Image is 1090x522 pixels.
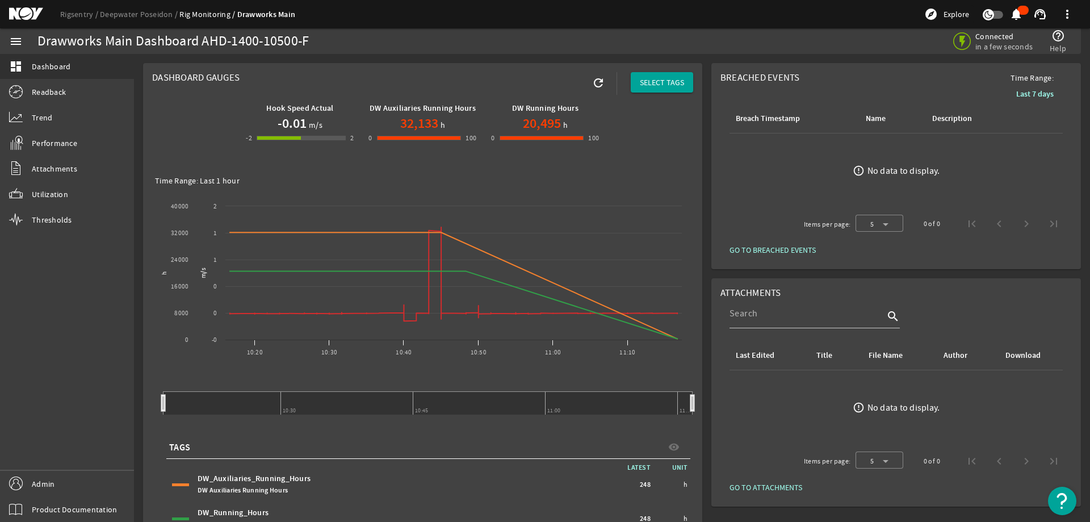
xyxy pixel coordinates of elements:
mat-icon: notifications [1009,7,1023,21]
h1: 20,495 [523,114,561,132]
div: -2 [246,132,252,144]
text: 32000 [171,229,188,237]
mat-icon: refresh [592,76,605,90]
mat-icon: error_outline [853,165,865,177]
div: Items per page: [804,456,851,467]
span: GO TO BREACHED EVENTS [730,244,816,256]
div: Name [864,112,916,125]
div: DW_Auxiliaries_Running_Hours [198,473,339,496]
span: UNIT [656,462,690,473]
span: Readback [32,86,66,98]
span: Dashboard [32,61,70,72]
span: Time Range: [1001,72,1063,83]
button: SELECT TAGS [631,72,693,93]
text: 0 [213,309,217,318]
b: Last 7 days [1016,89,1054,99]
div: Description [932,112,972,125]
span: Connected [975,31,1033,41]
div: Last Edited [734,349,801,362]
text: 10:20 [247,348,263,357]
div: 100 [466,132,476,144]
button: GO TO ATTACHMENTS [720,477,811,498]
div: 2 [350,132,354,144]
div: No data to display. [867,402,940,414]
span: 248 [640,479,651,490]
text: 8000 [174,309,188,318]
div: Author [944,349,967,362]
div: Download [1005,349,1041,362]
div: File Name [869,349,903,362]
a: Deepwater Poseidon [100,9,179,19]
div: Breach Timestamp [736,112,800,125]
span: h [561,119,568,131]
text: 10:30 [321,348,337,357]
div: No data to display. [867,165,940,177]
text: 0 [185,336,188,344]
button: more_vert [1054,1,1081,28]
div: Last Edited [736,349,774,362]
input: Search [730,307,884,320]
text: -0 [212,336,217,344]
text: 0 [213,282,217,291]
span: Dashboard Gauges [152,72,240,83]
span: Trend [32,112,52,123]
span: Product Documentation [32,504,117,515]
span: Utilization [32,189,68,200]
text: 2 [213,202,217,211]
text: 16000 [171,282,188,291]
text: 11:00 [545,348,561,357]
h1: -0.01 [278,114,307,132]
div: 100 [588,132,599,144]
b: Hook Speed Actual [266,103,333,114]
button: GO TO BREACHED EVENTS [720,240,825,260]
text: m/s [199,268,208,278]
text: 1 [213,229,217,237]
span: GO TO ATTACHMENTS [730,482,802,493]
span: h [684,479,687,490]
text: 40000 [171,202,188,211]
b: DW Running Hours [512,103,578,114]
span: m/s [307,119,322,131]
span: Thresholds [32,214,72,225]
span: h [438,119,445,131]
div: Time Range: Last 1 hour [155,175,690,186]
span: in a few seconds [975,41,1033,52]
button: Explore [920,5,974,23]
a: Rigsentry [60,9,100,19]
div: 0 of 0 [924,456,940,467]
text: 24000 [171,256,188,264]
div: Breach Timestamp [734,112,851,125]
span: Attachments [720,287,781,299]
div: Author [942,349,990,362]
a: Drawworks Main [237,9,296,20]
span: Help [1050,43,1066,54]
mat-icon: dashboard [9,60,23,73]
span: Admin [32,478,54,490]
span: Explore [944,9,969,20]
svg: Chart title [152,189,687,365]
text: h [160,271,169,274]
button: Last 7 days [1007,83,1063,104]
div: 0 [491,132,494,144]
div: Drawworks Main Dashboard AHD-1400-10500-F [37,36,309,47]
b: DW Auxiliaries Running Hours [370,103,476,114]
span: Attachments [32,163,77,174]
span: Performance [32,137,77,149]
div: Name [866,112,886,125]
mat-icon: explore [924,7,938,21]
mat-icon: support_agent [1033,7,1047,21]
div: 0 of 0 [924,218,940,229]
span: TAGS [169,442,190,453]
span: LATEST [627,463,656,472]
div: Title [815,349,853,362]
i: search [886,310,900,323]
span: DW Auxiliaries Running Hours [198,486,288,495]
div: File Name [867,349,928,362]
h1: 32,133 [400,114,438,132]
mat-icon: menu [9,35,23,48]
mat-icon: help_outline [1051,29,1065,43]
button: Open Resource Center [1048,487,1076,515]
div: Title [816,349,832,362]
div: Items per page: [804,219,851,230]
span: Breached Events [720,72,800,83]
